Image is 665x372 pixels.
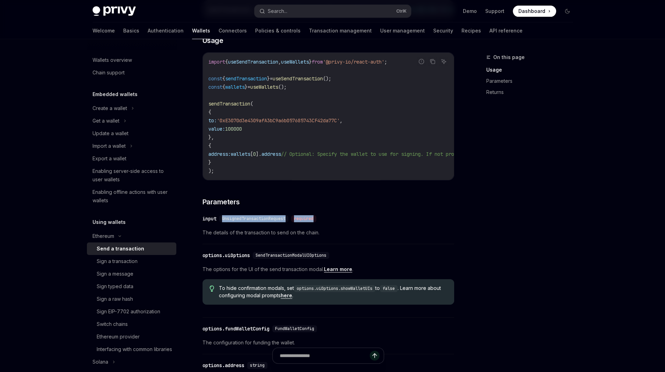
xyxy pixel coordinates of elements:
[493,53,525,61] span: On this page
[275,326,314,331] span: FundWalletConfig
[202,197,240,207] span: Parameters
[428,57,437,66] button: Copy the contents from the code block
[518,8,545,15] span: Dashboard
[202,215,216,222] div: input
[486,64,578,75] a: Usage
[261,151,281,157] span: address
[87,66,176,79] a: Chain support
[396,8,407,14] span: Ctrl K
[380,22,425,39] a: User management
[562,6,573,17] button: Toggle dark mode
[433,22,453,39] a: Security
[202,265,454,273] span: The options for the UI of the send transaction modal. .
[93,358,108,366] div: Solana
[219,285,447,299] span: To hide confirmation modals, set to . Learn more about configuring modal prompts .
[370,351,379,360] button: Send message
[123,22,139,39] a: Basics
[281,151,557,157] span: // Optional: Specify the wallet to use for signing. If not provided, the first wallet will be used.
[87,293,176,305] a: Sign a raw hash
[202,36,223,45] span: Usage
[208,151,231,157] span: address:
[97,270,133,278] div: Sign a message
[93,167,172,184] div: Enabling server-side access to user wallets
[87,318,176,330] a: Switch chains
[208,134,214,140] span: },
[97,295,133,303] div: Sign a raw hash
[439,57,448,66] button: Ask AI
[486,75,578,87] a: Parameters
[217,117,340,124] span: '0xE3070d3e4309afA3bC9a6b057685743CF42da77C'
[93,188,172,205] div: Enabling offline actions with user wallets
[93,22,115,39] a: Welcome
[417,57,426,66] button: Report incorrect code
[324,266,352,272] a: Learn more
[87,54,176,66] a: Wallets overview
[323,75,331,82] span: ();
[312,59,323,65] span: from
[513,6,556,17] a: Dashboard
[208,168,214,174] span: );
[222,75,225,82] span: {
[202,228,454,237] span: The details of the transaction to send on the chain.
[228,59,278,65] span: useSendTransaction
[461,22,481,39] a: Recipes
[93,142,126,150] div: Import a wallet
[93,154,126,163] div: Export a wallet
[268,7,287,15] div: Search...
[208,59,225,65] span: import
[208,109,211,115] span: {
[87,127,176,140] a: Update a wallet
[256,151,261,157] span: ].
[97,320,128,328] div: Switch chains
[384,59,387,65] span: ;
[323,59,384,65] span: '@privy-io/react-auth'
[93,232,114,240] div: Ethereum
[93,6,136,16] img: dark logo
[222,84,225,90] span: {
[281,59,309,65] span: useWallets
[231,151,250,157] span: wallets
[202,325,269,332] div: options.fundWalletConfig
[247,84,250,90] span: =
[270,75,273,82] span: =
[250,101,253,107] span: (
[192,22,210,39] a: Wallets
[489,22,523,39] a: API reference
[309,22,372,39] a: Transaction management
[87,152,176,165] a: Export a wallet
[309,59,312,65] span: }
[278,59,281,65] span: ,
[87,255,176,268] a: Sign a transaction
[485,8,504,15] a: Support
[87,268,176,280] a: Sign a message
[225,84,245,90] span: wallets
[245,84,247,90] span: }
[486,87,578,98] a: Returns
[87,186,176,207] a: Enabling offline actions with user wallets
[97,333,140,341] div: Ethereum provider
[202,338,454,347] span: The configuration for funding the wallet.
[93,90,138,99] h5: Embedded wallets
[202,252,250,259] div: options.uiOptions
[222,216,286,221] span: UnsignedTransactionRequest
[278,84,287,90] span: ();
[250,151,253,157] span: [
[93,117,119,125] div: Get a wallet
[208,101,250,107] span: sendTransaction
[87,242,176,255] a: Send a transaction
[273,75,323,82] span: useSendTransaction
[253,151,256,157] span: 0
[97,282,133,291] div: Sign typed data
[267,75,270,82] span: }
[291,215,316,222] div: required
[208,75,222,82] span: const
[97,307,160,316] div: Sign EIP-7702 authorization
[208,84,222,90] span: const
[148,22,184,39] a: Authentication
[87,330,176,343] a: Ethereum provider
[281,292,292,299] a: here
[225,59,228,65] span: {
[208,126,225,132] span: value:
[93,129,128,138] div: Update a wallet
[87,280,176,293] a: Sign typed data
